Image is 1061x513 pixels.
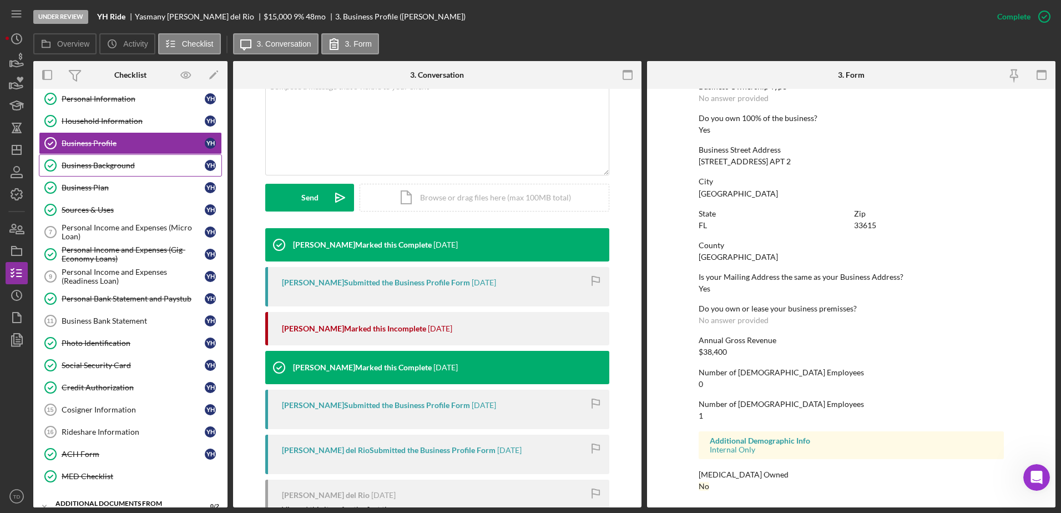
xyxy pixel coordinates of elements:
[205,338,216,349] div: Y H
[699,336,1004,345] div: Annual Gross Revenue
[62,472,221,481] div: MED Checklist
[62,294,205,303] div: Personal Bank Statement and Paystub
[13,494,21,500] text: TD
[472,278,496,287] time: 2025-10-13 13:45
[195,4,215,24] div: Close
[699,470,1004,479] div: [MEDICAL_DATA] Owned
[39,221,222,243] a: 7Personal Income and Expenses (Micro Loan)YH
[62,161,205,170] div: Business Background
[699,253,778,261] div: [GEOGRAPHIC_DATA]
[123,39,148,48] label: Activity
[39,421,222,443] a: 16Rideshare InformationYH
[62,450,205,459] div: ACH Form
[205,227,216,238] div: Y H
[62,316,205,325] div: Business Bank Statement
[40,247,213,326] div: Hi [PERSON_NAME]. Thanks. I was able to invite [PERSON_NAME] to an intake and loan application I ...
[699,221,707,230] div: FL
[54,6,126,14] h1: [PERSON_NAME]
[62,205,205,214] div: Sources & Uses
[205,382,216,393] div: Y H
[699,125,710,134] div: Yes
[699,114,1004,123] div: Do you own 100% of the business?
[301,184,319,212] div: Send
[18,229,105,236] div: [PERSON_NAME] • 2h ago
[40,326,213,361] div: She would be invited as a test borrower.
[699,145,1004,154] div: Business Street Address
[39,354,222,376] a: Social Security CardYH
[190,349,208,367] button: Send a message…
[335,12,466,21] div: 3. Business Profile ([PERSON_NAME])
[699,348,727,356] div: $38,400
[282,401,470,410] div: [PERSON_NAME] Submitted the Business Profile Form
[39,199,222,221] a: Sources & UsesYH
[838,71,865,79] div: 3. Form
[205,293,216,304] div: Y H
[854,221,876,230] div: 33615
[428,324,452,333] time: 2025-10-13 13:45
[997,6,1030,28] div: Complete
[18,209,173,220] div: [PERSON_NAME]
[293,240,432,249] div: [PERSON_NAME] Marked this Complete
[39,265,222,288] a: 9Personal Income and Expenses (Readiness Loan)YH
[39,132,222,154] a: Business ProfileYH
[265,184,354,212] button: Send
[55,500,191,513] div: Additional Documents from Coordinator
[34,41,201,62] div: Our offices are closed for the Fourth of July Holiday until [DATE].
[62,183,205,192] div: Business Plan
[410,71,464,79] div: 3. Conversation
[472,401,496,410] time: 2025-09-16 16:50
[62,428,205,436] div: Rideshare Information
[205,449,216,460] div: Y H
[33,33,97,54] button: Overview
[205,204,216,215] div: Y H
[699,380,703,389] div: 0
[205,160,216,171] div: Y H
[62,268,205,285] div: Personal Income and Expenses (Readiness Loan)
[39,88,222,110] a: Personal InformationYH
[433,363,458,372] time: 2025-09-16 16:50
[49,273,52,280] tspan: 9
[433,240,458,249] time: 2025-10-13 13:45
[39,243,222,265] a: Personal Income and Expenses (Gig-Economy Loans)YH
[49,254,204,319] div: Hi [PERSON_NAME]. Thanks. I was able to invite [PERSON_NAME] to an intake and loan application I ...
[9,330,213,349] textarea: Message…
[205,249,216,260] div: Y H
[62,94,205,103] div: Personal Information
[321,33,379,54] button: 3. Form
[49,229,52,235] tspan: 7
[33,10,88,24] div: Under Review
[497,446,522,455] time: 2025-09-09 18:00
[699,411,703,420] div: 1
[205,404,216,415] div: Y H
[205,426,216,437] div: Y H
[205,93,216,104] div: Y H
[39,154,222,177] a: Business BackgroundYH
[699,94,769,103] div: No answer provided
[699,189,778,198] div: [GEOGRAPHIC_DATA]
[9,83,182,227] div: Hi [PERSON_NAME],Hope you are well! We received an error notification that you tried to invite a ...
[699,482,709,491] div: No
[39,332,222,354] a: Photo IdentificationYH
[62,117,205,125] div: Household Information
[205,182,216,193] div: Y H
[62,223,205,241] div: Personal Income and Expenses (Micro Loan)
[205,138,216,149] div: Y H
[99,33,155,54] button: Activity
[854,209,1004,218] div: Zip
[293,363,432,372] div: [PERSON_NAME] Marked this Complete
[182,39,214,48] label: Checklist
[62,339,205,348] div: Photo Identification
[39,443,222,465] a: ACH FormYH
[57,39,89,48] label: Overview
[9,247,213,327] div: Tiffany says…
[205,271,216,282] div: Y H
[39,310,222,332] a: 11Business Bank StatementYH
[6,485,28,507] button: TD
[9,326,213,375] div: Tiffany says…
[39,376,222,399] a: Credit AuthorizationYH
[97,12,125,21] b: YH Ride
[699,273,1004,281] div: Is your Mailing Address the same as your Business Address?
[7,4,28,26] button: go back
[158,33,221,54] button: Checklist
[62,361,205,370] div: Social Security Card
